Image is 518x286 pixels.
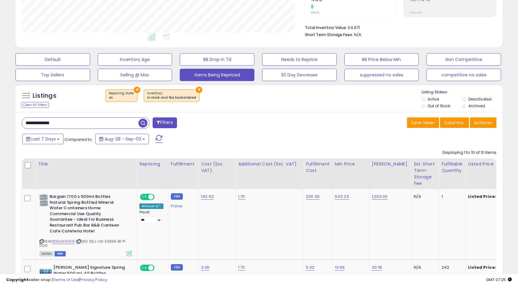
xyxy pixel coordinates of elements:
strong: Copyright [6,277,29,283]
a: 1,000.00 [372,194,388,200]
img: 51Z+wKL73cL._SL40_.jpg [39,265,52,277]
span: OFF [154,194,163,200]
div: 242 [442,265,461,270]
button: 30 Day Decrease [262,69,337,81]
div: Title [38,161,134,167]
button: × [134,87,140,93]
img: 51mXaPTR+7L._SL40_.jpg [39,194,48,206]
span: Compared to: [64,137,93,142]
a: 226.39 [306,194,319,200]
button: suppressed no sales [344,69,419,81]
div: seller snap | | [6,277,107,283]
a: 1.70 [238,264,245,271]
button: competitive no sales [426,69,501,81]
button: × [196,87,202,93]
div: Min Price [335,161,367,167]
li: £4,971 [305,23,492,31]
button: Default [15,53,90,66]
span: Last 7 Days [31,136,56,142]
h5: Listings [33,92,56,100]
div: Additional Cost (Exc. VAT) [238,161,301,167]
a: 30.18 [372,264,382,271]
a: 13.96 [335,264,345,271]
button: Needs to Reprice [262,53,337,66]
span: Inventory : [147,91,196,100]
div: Fulfillable Quantity [442,161,463,174]
small: FBM [171,193,183,200]
div: Repricing [139,161,166,167]
small: Prev: N/A [410,11,422,14]
span: FBM [55,251,66,256]
button: Save View [407,117,439,128]
label: Out of Stock [428,103,450,108]
span: ON [141,194,148,200]
a: 142.62 [201,194,214,200]
span: ON [141,265,148,271]
div: N/A [414,265,434,270]
span: Repricing state : [109,91,134,100]
div: Fulfillment Cost [306,161,330,174]
div: Est. Short Term Storage Fee [414,161,436,187]
div: 1 [442,194,461,199]
button: Items Being Repriced [180,69,254,81]
a: 5.32 [306,264,314,271]
a: 543.24 [335,194,349,200]
a: Privacy Policy [80,277,107,283]
div: ASIN: [39,194,132,255]
button: Columns [440,117,469,128]
span: 2025-09-11 07:25 GMT [486,277,512,283]
button: BB Price Below Min [344,53,419,66]
b: Listed Price: [468,264,496,270]
small: FBM [171,264,183,271]
button: Filters [153,117,177,128]
button: Selling @ Max [98,69,172,81]
button: Aug-28 - Sep-03 [95,134,149,144]
span: | SKU: SELL-UK-33496-B1-P-1700 [39,239,126,248]
b: Total Inventory Value: [305,25,347,30]
a: B0BXJR4SMW [52,239,75,244]
button: Actions [470,117,496,128]
small: Prev: 0 [311,11,319,14]
label: Archived [468,103,485,108]
span: All listings currently available for purchase on Amazon [39,251,54,256]
button: BB Drop in 7d [180,53,254,66]
label: Deactivated [468,96,491,102]
button: Non Competitive [426,53,501,66]
button: Last 7 Days [22,134,64,144]
div: on [109,96,134,100]
button: Top Sellers [15,69,90,81]
span: Aug-28 - Sep-03 [105,136,141,142]
div: Prime [171,201,194,209]
button: Inventory Age [98,53,172,66]
div: [PERSON_NAME] [372,161,409,167]
div: Amazon AI * [139,203,163,209]
b: Listed Price: [468,194,496,199]
span: Columns [444,120,463,126]
div: Displaying 1 to 10 of 10 items [442,150,496,156]
b: Bargain 1700 x 500ml Bottles Natural Spring Bottled Mineral Water Containers Home Commercial Use ... [50,194,125,235]
b: Short Term Storage Fees: [305,32,353,37]
div: Cost (Exc. VAT) [201,161,233,174]
span: N/A [354,32,361,38]
b: [PERSON_NAME] Signature Spring Water 500 ml, 40 Bottles [53,265,128,278]
div: Clear All Filters [22,102,49,108]
div: Fulfillment [171,161,196,167]
div: Preset: [139,210,163,224]
p: Listing States: [421,89,502,95]
label: Active [428,96,439,102]
a: 3.36 [201,264,210,271]
div: N/A [414,194,434,199]
a: Terms of Use [53,277,79,283]
a: 1.70 [238,194,245,200]
div: in stock and fba backordered [147,96,196,100]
